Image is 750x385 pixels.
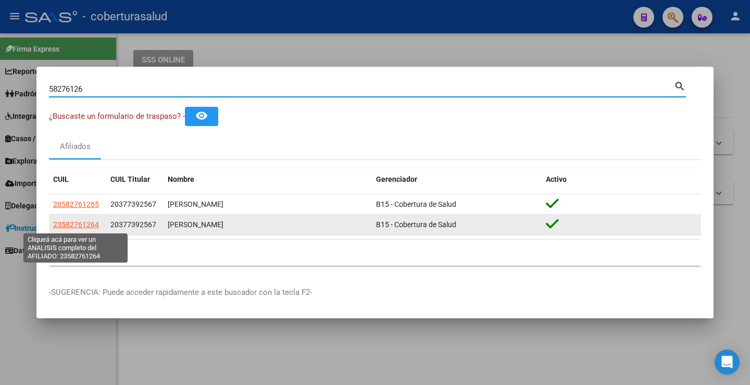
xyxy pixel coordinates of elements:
div: 2 total [49,240,701,266]
p: -SUGERENCIA: Puede acceder rapidamente a este buscador con la tecla F2- [49,287,701,299]
span: 20377392567 [110,220,156,229]
span: B15 - Cobertura de Salud [376,220,456,229]
span: 20377392567 [110,200,156,208]
span: 23582761264 [53,220,99,229]
span: Gerenciador [376,175,417,183]
span: ¿Buscaste un formulario de traspaso? - [49,111,185,121]
div: [PERSON_NAME] [168,219,368,231]
datatable-header-cell: CUIL Titular [106,168,164,191]
div: Afiliados [60,141,91,153]
div: Open Intercom Messenger [715,350,740,375]
span: Activo [546,175,567,183]
span: CUIL Titular [110,175,150,183]
mat-icon: search [674,79,686,92]
datatable-header-cell: CUIL [49,168,106,191]
div: [PERSON_NAME] [168,198,368,210]
span: CUIL [53,175,69,183]
mat-icon: remove_red_eye [195,109,208,122]
span: B15 - Cobertura de Salud [376,200,456,208]
datatable-header-cell: Activo [542,168,701,191]
span: Nombre [168,175,194,183]
datatable-header-cell: Nombre [164,168,372,191]
span: 20582761265 [53,200,99,208]
datatable-header-cell: Gerenciador [372,168,542,191]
